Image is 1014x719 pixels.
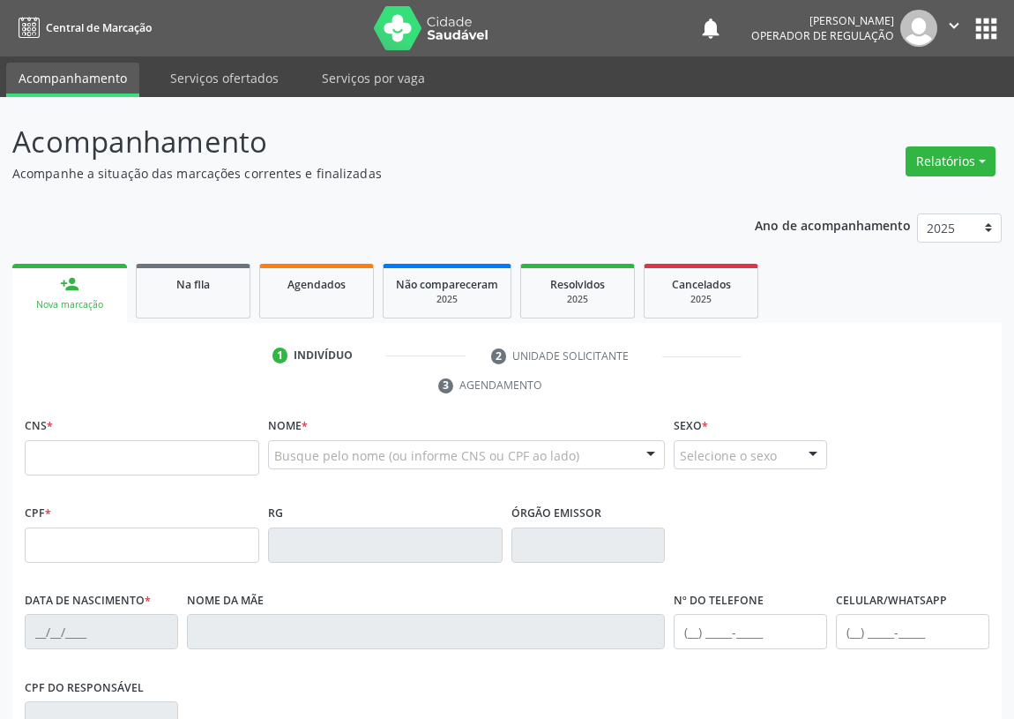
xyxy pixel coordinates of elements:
button: apps [971,13,1002,44]
p: Acompanhe a situação das marcações correntes e finalizadas [12,164,705,183]
label: Nº do Telefone [674,588,764,615]
label: Data de nascimento [25,588,151,615]
label: CNS [25,413,53,440]
span: Busque pelo nome (ou informe CNS ou CPF ao lado) [274,446,579,465]
input: (__) _____-_____ [836,614,989,649]
button: Relatórios [906,146,995,176]
div: Indivíduo [294,348,353,363]
span: Cancelados [672,277,731,292]
div: 2025 [657,293,745,306]
label: Nome da mãe [187,588,264,615]
label: RG [268,500,283,528]
div: 2025 [396,293,498,306]
a: Serviços por vaga [309,63,437,94]
label: Sexo [674,413,708,440]
div: [PERSON_NAME] [751,13,894,28]
div: person_add [60,274,79,294]
a: Serviços ofertados [158,63,291,94]
span: Na fila [176,277,210,292]
span: Não compareceram [396,277,498,292]
label: Celular/WhatsApp [836,588,947,615]
label: CPF [25,500,51,528]
div: 1 [272,348,288,363]
button:  [937,10,971,47]
p: Ano de acompanhamento [755,213,911,236]
p: Acompanhamento [12,120,705,164]
label: Nome [268,413,308,440]
span: Central de Marcação [46,20,152,35]
span: Agendados [287,277,346,292]
input: __/__/____ [25,614,178,649]
label: Órgão emissor [511,500,601,528]
span: Selecione o sexo [680,446,777,465]
i:  [944,16,964,35]
button: notifications [698,16,723,41]
a: Central de Marcação [12,13,152,42]
a: Acompanhamento [6,63,139,97]
span: Operador de regulação [751,28,894,43]
div: Nova marcação [25,298,115,311]
label: CPF do responsável [25,674,144,701]
span: Resolvidos [550,277,605,292]
img: img [900,10,937,47]
input: (__) _____-_____ [674,614,827,649]
div: 2025 [533,293,622,306]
